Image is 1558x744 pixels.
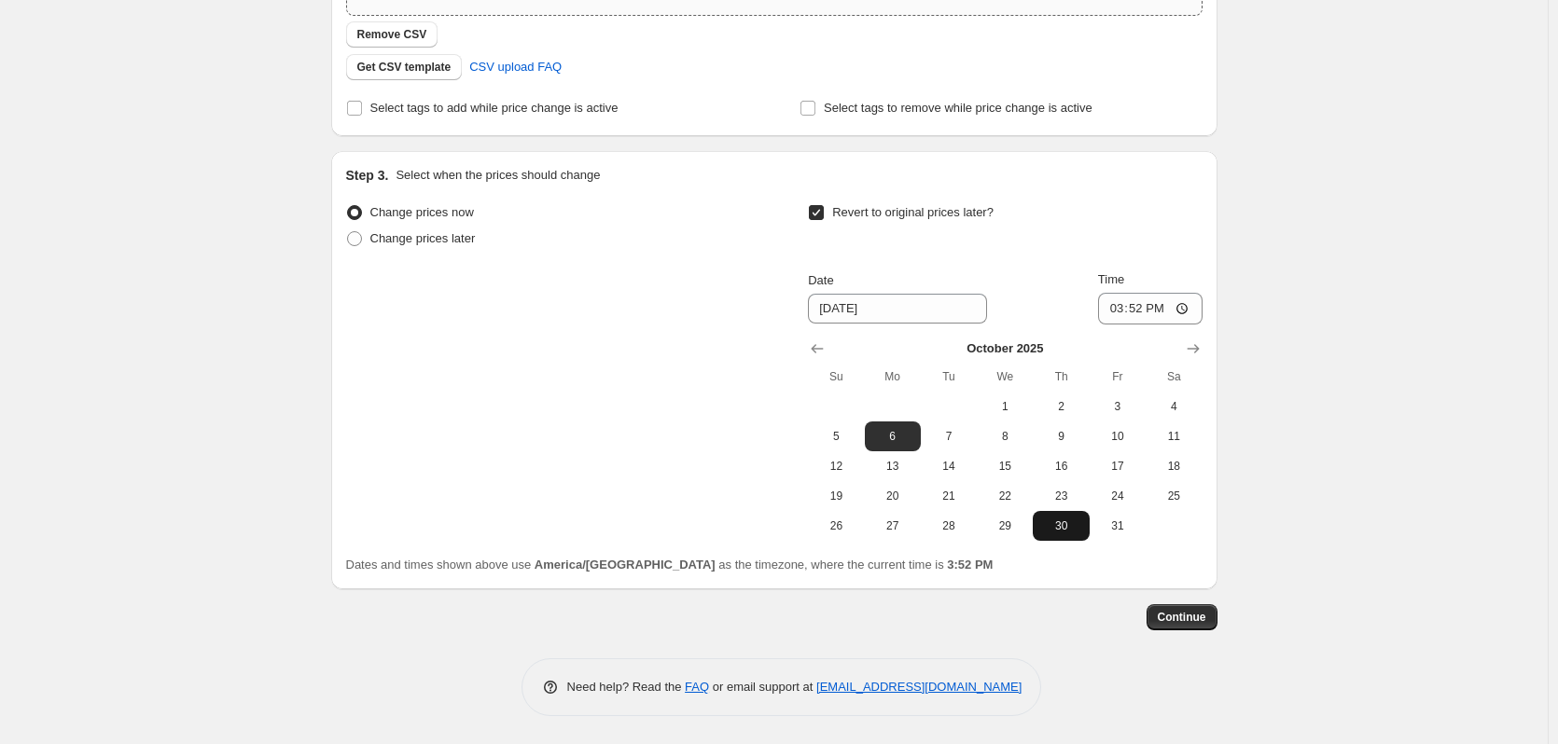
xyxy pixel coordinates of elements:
span: Fr [1097,369,1138,384]
span: 5 [815,429,856,444]
button: Wednesday October 8 2025 [977,421,1033,451]
p: Select when the prices should change [396,166,600,185]
span: 12 [815,459,856,474]
button: Thursday October 23 2025 [1033,481,1089,511]
span: Dates and times shown above use as the timezone, where the current time is [346,558,994,572]
button: Saturday October 4 2025 [1146,392,1202,421]
b: America/[GEOGRAPHIC_DATA] [535,558,716,572]
button: Saturday October 11 2025 [1146,421,1202,451]
button: Wednesday October 29 2025 [977,511,1033,541]
span: Th [1040,369,1081,384]
span: Mo [872,369,913,384]
span: or email support at [709,680,816,694]
button: Monday October 27 2025 [865,511,921,541]
span: 8 [984,429,1025,444]
span: Change prices later [370,231,476,245]
button: Show next month, November 2025 [1180,336,1206,362]
span: Revert to original prices later? [832,205,994,219]
input: 9/29/2025 [808,294,987,324]
span: Select tags to add while price change is active [370,101,619,115]
th: Tuesday [921,362,977,392]
button: Show previous month, September 2025 [804,336,830,362]
span: Date [808,273,833,287]
button: Thursday October 30 2025 [1033,511,1089,541]
button: Sunday October 12 2025 [808,451,864,481]
span: Remove CSV [357,27,427,42]
span: 26 [815,518,856,533]
span: 21 [928,489,969,503]
span: 30 [1040,518,1081,533]
button: Sunday October 19 2025 [808,481,864,511]
span: 17 [1097,459,1138,474]
span: Tu [928,369,969,384]
th: Wednesday [977,362,1033,392]
span: 6 [872,429,913,444]
span: 15 [984,459,1025,474]
span: 23 [1040,489,1081,503]
span: 4 [1153,399,1194,414]
span: 7 [928,429,969,444]
button: Monday October 20 2025 [865,481,921,511]
button: Saturday October 25 2025 [1146,481,1202,511]
button: Wednesday October 15 2025 [977,451,1033,481]
th: Friday [1090,362,1146,392]
button: Monday October 13 2025 [865,451,921,481]
button: Thursday October 9 2025 [1033,421,1089,451]
a: CSV upload FAQ [458,52,573,82]
span: 3 [1097,399,1138,414]
th: Saturday [1146,362,1202,392]
button: Remove CSV [346,21,438,48]
button: Wednesday October 1 2025 [977,392,1033,421]
span: 19 [815,489,856,503]
button: Wednesday October 22 2025 [977,481,1033,511]
span: Sa [1153,369,1194,384]
button: Sunday October 26 2025 [808,511,864,541]
span: 14 [928,459,969,474]
span: 1 [984,399,1025,414]
button: Tuesday October 28 2025 [921,511,977,541]
span: 9 [1040,429,1081,444]
span: Need help? Read the [567,680,686,694]
span: 20 [872,489,913,503]
span: 16 [1040,459,1081,474]
span: Select tags to remove while price change is active [824,101,1092,115]
span: 31 [1097,518,1138,533]
button: Tuesday October 21 2025 [921,481,977,511]
span: 25 [1153,489,1194,503]
span: Time [1098,272,1124,286]
span: 2 [1040,399,1081,414]
span: Change prices now [370,205,474,219]
span: 10 [1097,429,1138,444]
span: 13 [872,459,913,474]
span: 22 [984,489,1025,503]
span: Continue [1158,610,1206,625]
button: Friday October 10 2025 [1090,421,1146,451]
h2: Step 3. [346,166,389,185]
span: 18 [1153,459,1194,474]
button: Monday October 6 2025 [865,421,921,451]
span: CSV upload FAQ [469,58,562,76]
input: 12:00 [1098,293,1203,324]
a: [EMAIL_ADDRESS][DOMAIN_NAME] [816,680,1022,694]
b: 3:52 PM [947,558,993,572]
button: Friday October 3 2025 [1090,392,1146,421]
button: Continue [1147,604,1217,630]
span: 24 [1097,489,1138,503]
button: Get CSV template [346,54,463,80]
span: 29 [984,518,1025,533]
span: Get CSV template [357,60,452,75]
button: Thursday October 16 2025 [1033,451,1089,481]
button: Tuesday October 7 2025 [921,421,977,451]
button: Friday October 24 2025 [1090,481,1146,511]
button: Thursday October 2 2025 [1033,392,1089,421]
a: FAQ [685,680,709,694]
span: 27 [872,518,913,533]
th: Sunday [808,362,864,392]
button: Friday October 31 2025 [1090,511,1146,541]
button: Friday October 17 2025 [1090,451,1146,481]
span: 28 [928,518,969,533]
th: Thursday [1033,362,1089,392]
th: Monday [865,362,921,392]
span: 11 [1153,429,1194,444]
button: Tuesday October 14 2025 [921,451,977,481]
